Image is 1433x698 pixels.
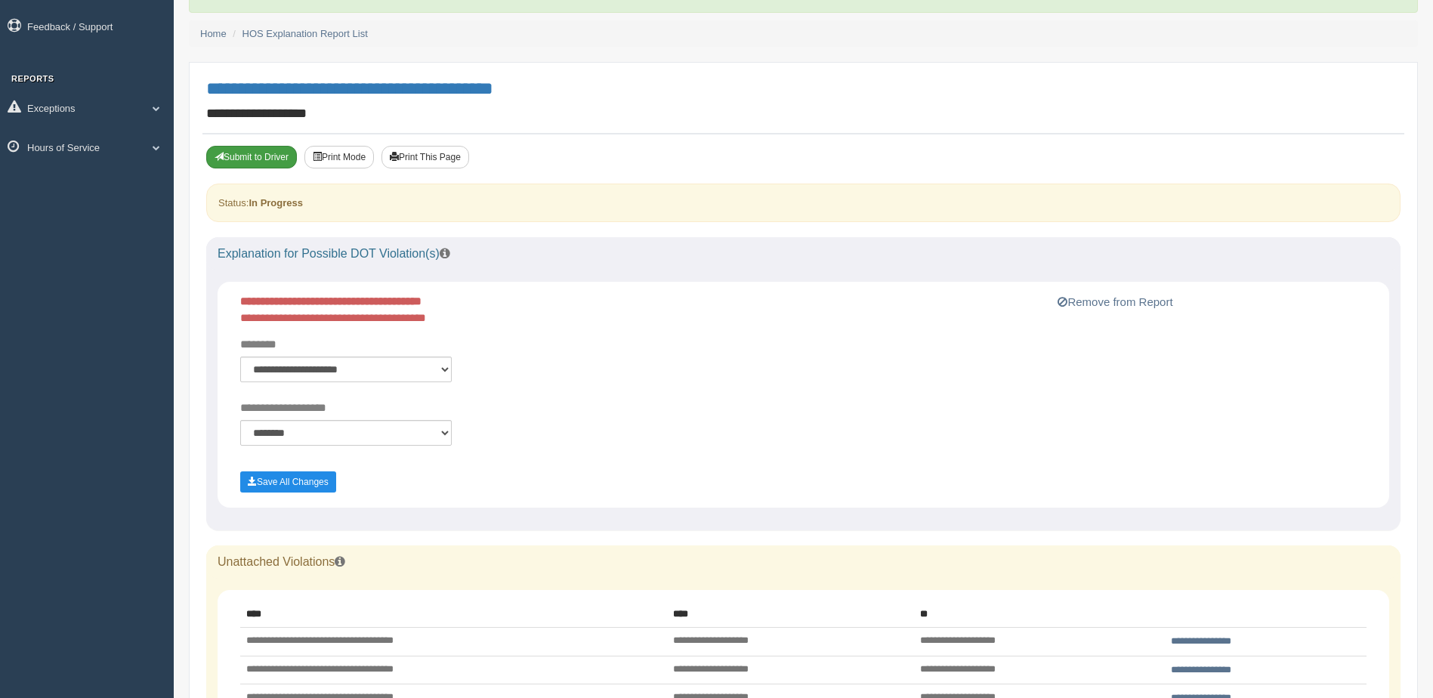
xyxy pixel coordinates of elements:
[206,184,1401,222] div: Status:
[206,545,1401,579] div: Unattached Violations
[242,28,368,39] a: HOS Explanation Report List
[381,146,469,168] button: Print This Page
[200,28,227,39] a: Home
[1053,293,1177,311] button: Remove from Report
[240,471,336,493] button: Save
[206,146,297,168] button: Submit To Driver
[206,237,1401,270] div: Explanation for Possible DOT Violation(s)
[249,197,303,208] strong: In Progress
[304,146,374,168] button: Print Mode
